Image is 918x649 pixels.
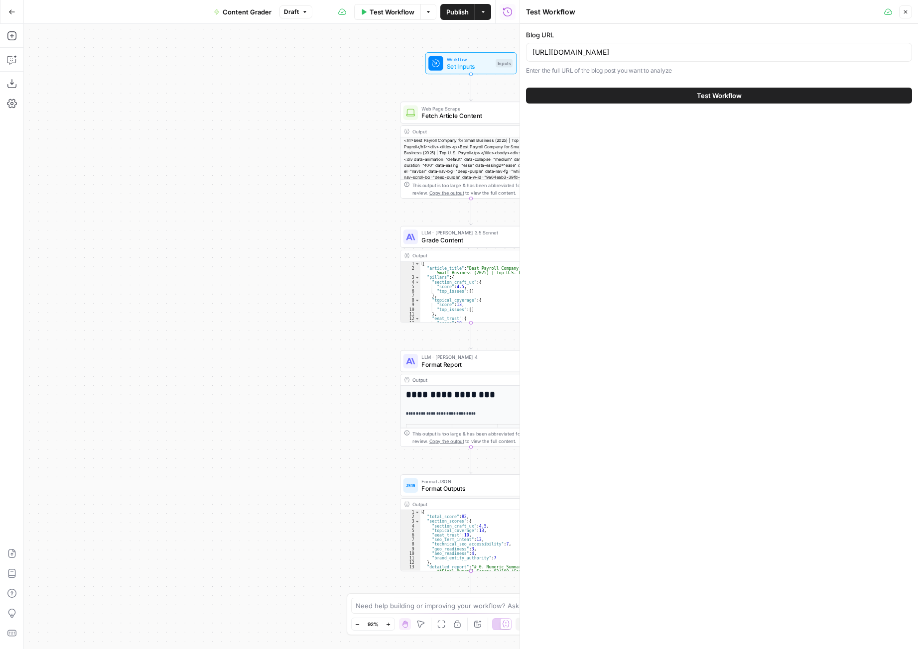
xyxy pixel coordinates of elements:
[421,478,517,485] span: Format JSON
[354,4,420,20] button: Test Workflow
[400,52,542,74] div: WorkflowSet InputsInputs
[400,275,420,280] div: 3
[421,360,517,369] span: Format Report
[400,294,420,298] div: 7
[447,56,492,63] span: Workflow
[440,4,475,20] button: Publish
[400,529,420,533] div: 5
[415,510,420,515] span: Toggle code folding, rows 1 through 14
[526,30,912,40] label: Blog URL
[400,510,420,515] div: 1
[400,289,420,294] div: 6
[400,533,420,538] div: 6
[415,280,420,284] span: Toggle code folding, rows 4 through 7
[400,515,420,519] div: 2
[208,4,277,20] button: Content Grader
[412,376,517,384] div: Output
[400,280,420,284] div: 4
[368,620,379,628] span: 92%
[400,317,420,321] div: 12
[421,484,517,493] span: Format Outputs
[400,307,420,312] div: 10
[415,298,420,303] span: Toggle code folding, rows 8 through 11
[412,430,537,444] div: This output is too large & has been abbreviated for review. to view the full content.
[400,542,420,546] div: 8
[400,261,420,266] div: 1
[400,226,542,323] div: LLM · [PERSON_NAME] 3.5 SonnetGrade ContentOutput{ "article_title":"Best Payroll Company for Smal...
[400,538,420,542] div: 7
[400,551,420,555] div: 10
[400,266,420,275] div: 2
[470,74,473,101] g: Edge from start to step_1
[284,7,299,16] span: Draft
[446,7,469,17] span: Publish
[400,519,420,524] div: 3
[429,438,464,444] span: Copy the output
[470,447,473,473] g: Edge from step_3 to step_7
[412,182,537,196] div: This output is too large & has been abbreviated for review. to view the full content.
[421,105,518,112] span: Web Page Scrape
[400,556,420,560] div: 11
[470,571,473,598] g: Edge from step_7 to end
[496,59,513,68] div: Inputs
[400,474,542,571] div: Format JSONFormat OutputsOutput{ "total_score":82, "section_scores":{ "section_craft_ux":4.5, "to...
[421,229,517,236] span: LLM · [PERSON_NAME] 3.5 Sonnet
[415,317,420,321] span: Toggle code folding, rows 12 through 19
[421,111,518,120] span: Fetch Article Content
[415,275,420,280] span: Toggle code folding, rows 3 through 52
[400,546,420,551] div: 9
[223,7,271,17] span: Content Grader
[400,321,420,325] div: 13
[421,235,517,244] span: Grade Content
[400,560,420,565] div: 12
[421,353,517,361] span: LLM · [PERSON_NAME] 4
[526,88,912,104] button: Test Workflow
[447,62,492,71] span: Set Inputs
[470,323,473,349] g: Edge from step_2 to step_3
[400,284,420,289] div: 5
[429,190,464,195] span: Copy the output
[532,47,906,57] input: https://example.com/blog/post
[400,303,420,307] div: 9
[697,91,742,101] span: Test Workflow
[400,524,420,528] div: 4
[279,5,312,18] button: Draft
[400,102,542,199] div: Web Page ScrapeFetch Article ContentOutput<h1>Best Payroll Company for Small Business (2025) | To...
[412,252,517,259] div: Output
[412,128,517,135] div: Output
[400,298,420,303] div: 8
[526,66,912,76] p: Enter the full URL of the blog post you want to analyze
[415,519,420,524] span: Toggle code folding, rows 3 through 12
[400,312,420,316] div: 11
[370,7,414,17] span: Test Workflow
[412,501,517,508] div: Output
[470,199,473,225] g: Edge from step_1 to step_2
[415,261,420,266] span: Toggle code folding, rows 1 through 77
